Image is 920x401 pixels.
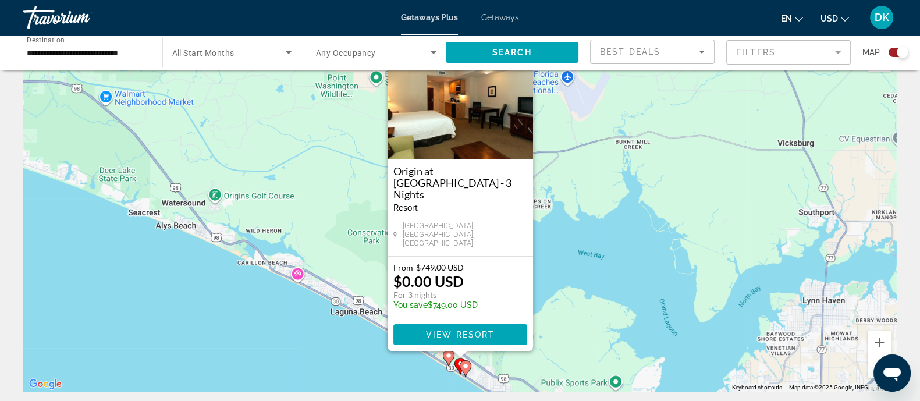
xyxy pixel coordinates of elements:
[393,324,527,345] button: View Resort
[416,262,464,272] span: $749.00 USD
[172,48,235,58] span: All Start Months
[781,14,792,23] span: en
[726,40,851,65] button: Filter
[393,300,478,310] p: $749.00 USD
[316,48,376,58] span: Any Occupancy
[781,10,803,27] button: Change language
[401,13,458,22] a: Getaways Plus
[425,330,494,339] span: View Resort
[600,45,705,59] mat-select: Sort by
[875,12,889,23] span: DK
[862,44,880,61] span: Map
[393,272,464,290] p: $0.00 USD
[877,384,893,391] a: Terms (opens in new tab)
[492,48,532,57] span: Search
[868,331,891,354] button: Zoom in
[26,377,65,392] a: Open this area in Google Maps (opens a new window)
[446,42,579,63] button: Search
[600,47,660,56] span: Best Deals
[388,43,533,159] img: RP00I01X.jpg
[393,262,413,272] span: From
[26,377,65,392] img: Google
[820,14,838,23] span: USD
[23,2,140,33] a: Travorium
[393,300,428,310] span: You save
[393,290,478,300] p: For 3 nights
[789,384,870,391] span: Map data ©2025 Google, INEGI
[820,10,849,27] button: Change currency
[393,165,527,200] a: Origin at [GEOGRAPHIC_DATA] - 3 Nights
[866,5,897,30] button: User Menu
[402,221,527,247] span: [GEOGRAPHIC_DATA], [GEOGRAPHIC_DATA], [GEOGRAPHIC_DATA]
[481,13,519,22] a: Getaways
[732,384,782,392] button: Keyboard shortcuts
[393,203,418,212] span: Resort
[868,354,891,378] button: Zoom out
[27,36,65,44] span: Destination
[873,354,911,392] iframe: Button to launch messaging window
